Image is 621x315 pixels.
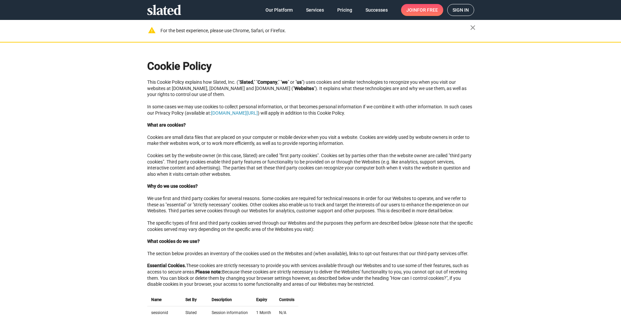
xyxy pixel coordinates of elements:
[401,4,443,16] a: Joinfor free
[147,134,474,147] p: Cookies are small data files that are placed on your computer or mobile device when you visit a w...
[147,195,474,214] p: We use first and third party cookies for several reasons. Some cookies are required for technical...
[147,239,200,244] strong: What cookies do we use?
[453,4,469,16] span: Sign in
[365,4,388,16] span: Successes
[147,122,186,128] strong: What are cookies?
[294,86,314,91] strong: Websites
[406,4,438,16] span: Join
[147,263,186,268] strong: Essential Cookies.
[469,24,477,32] mat-icon: close
[195,269,222,274] strong: Please note:
[160,26,470,35] div: For the best experience, please use Chrome, Safari, or Firefox.
[417,4,438,16] span: for free
[181,293,208,306] th: Set By
[147,262,474,287] p: These cookies are strictly necessary to provide you with services available through our Websites ...
[447,4,474,16] a: Sign in
[260,4,298,16] a: Our Platform
[147,293,181,306] th: Name
[208,293,252,306] th: Description
[147,53,474,73] h1: Cookie Policy
[258,79,277,85] strong: Company
[337,4,352,16] span: Pricing
[148,26,156,34] mat-icon: warning
[147,104,474,116] p: In some cases we may use cookies to collect personal information, or that becomes personal inform...
[147,79,474,98] p: This Cookie Policy explains how Slated, Inc. (" ," " ," " " or " ") uses cookies and similar tech...
[211,110,258,116] a: [DOMAIN_NAME][URL]
[147,220,474,232] p: The specific types of first and third party cookies served through our Websites and the purposes ...
[147,251,474,257] p: The section below provides an inventory of the cookies used on the Websites and (when available),...
[240,79,253,85] strong: Slated
[332,4,358,16] a: Pricing
[360,4,393,16] a: Successes
[275,293,298,306] th: Controls
[301,4,329,16] a: Services
[282,79,288,85] strong: we
[147,183,198,189] strong: Why do we use cookies?
[147,153,474,177] p: Cookies set by the website owner (in this case, Slated) are called "first party cookies". Cookies...
[252,293,275,306] th: Expiry
[265,4,293,16] span: Our Platform
[306,4,324,16] span: Services
[297,79,302,85] strong: us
